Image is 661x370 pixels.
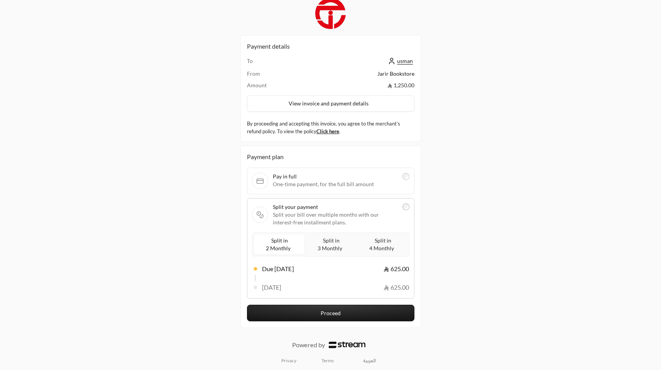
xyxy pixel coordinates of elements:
[397,58,413,64] span: usman
[273,203,398,211] span: Split your payment
[247,70,305,81] td: From
[384,283,409,292] span: 625.00
[305,70,414,81] td: Jarir Bookstore
[359,355,380,367] a: العربية
[305,81,414,89] td: 1,250.00
[281,358,296,364] a: Privacy
[247,120,414,135] label: By proceeding and accepting this invoice, you agree to the merchant’s refund policy. To view the ...
[273,211,398,226] span: Split your bill over multiple months with our interest-free installment plans.
[321,358,334,364] a: Terms
[316,128,339,134] a: Click here
[318,236,344,253] span: Split in 3 Monthly
[273,173,398,180] span: Pay in full
[247,42,414,51] h2: Payment details
[402,173,409,180] input: Pay in fullOne-time payment, for the full bill amount
[247,81,305,89] td: Amount
[262,264,294,273] span: Due [DATE]
[247,305,414,321] button: Proceed
[292,340,325,350] p: Powered by
[247,57,305,70] td: To
[329,341,365,348] img: Logo
[247,95,414,112] button: View invoice and payment details
[369,236,396,253] span: Split in 4 Monthly
[388,58,414,64] a: usman
[402,204,409,210] input: Split your paymentSplit your bill over multiple months with our interest-free installment plans.
[266,236,292,253] span: Split in 2 Monthly
[384,264,409,273] span: 625.00
[273,180,398,188] span: One-time payment, for the full bill amount
[247,152,414,161] div: Payment plan
[262,283,282,292] span: [DATE]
